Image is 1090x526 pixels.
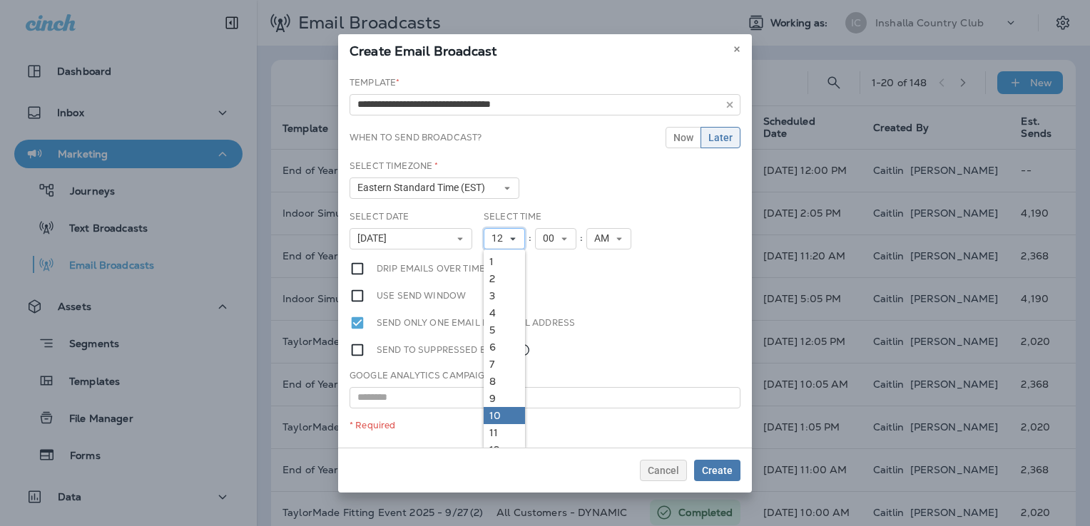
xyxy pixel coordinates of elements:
[701,127,740,148] button: Later
[350,211,409,222] label: Select Date
[491,232,509,244] span: 12
[666,127,701,148] button: Now
[357,232,392,244] span: [DATE]
[484,211,542,222] label: Select Time
[673,133,693,143] span: Now
[377,342,531,358] label: Send to suppressed emails.
[648,465,679,475] span: Cancel
[484,304,525,321] a: 4
[350,420,740,431] div: * Required
[708,133,733,143] span: Later
[338,34,752,64] div: Create Email Broadcast
[535,228,576,249] button: 00
[377,315,575,331] label: Send only one email per email address
[350,228,472,249] button: [DATE]
[484,356,525,373] a: 7
[350,370,517,381] label: Google Analytics Campaign Title
[586,228,631,249] button: AM
[525,228,535,249] div: :
[484,228,525,249] button: 12
[543,232,560,244] span: 00
[484,407,525,424] a: 10
[350,132,482,143] label: When to send broadcast?
[484,339,525,356] a: 6
[702,465,733,475] span: Create
[350,77,399,88] label: Template
[484,270,525,287] a: 2
[484,373,525,390] a: 8
[484,424,525,441] a: 11
[484,253,525,270] a: 1
[484,390,525,407] a: 9
[350,177,519,199] button: Eastern Standard Time (EST)
[377,261,485,277] label: Drip emails over time
[694,460,740,481] button: Create
[640,460,687,481] button: Cancel
[377,288,466,304] label: Use send window
[350,160,438,172] label: Select Timezone
[357,182,491,194] span: Eastern Standard Time (EST)
[484,441,525,458] a: 12
[484,321,525,339] a: 5
[576,228,586,249] div: :
[594,232,615,244] span: AM
[484,287,525,304] a: 3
